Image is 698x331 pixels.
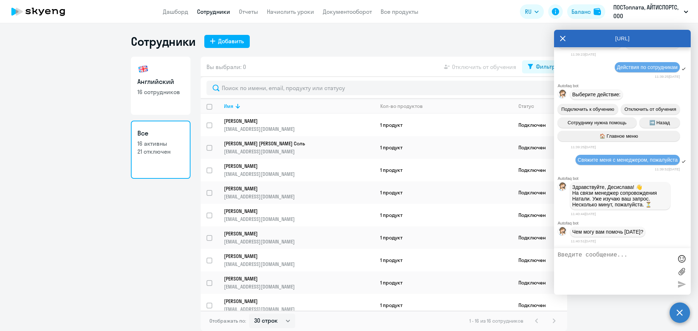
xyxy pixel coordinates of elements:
p: [PERSON_NAME] [224,118,364,124]
td: 1 продукт [374,136,513,159]
div: Кол-во продуктов [380,103,512,109]
a: Отчеты [239,8,258,15]
a: Все продукты [381,8,418,15]
p: [EMAIL_ADDRESS][DOMAIN_NAME] [224,238,374,245]
div: Кол-во продуктов [380,103,423,109]
a: Начислить уроки [267,8,314,15]
span: ➡️ Назад [649,120,670,125]
a: [PERSON_NAME][EMAIL_ADDRESS][DOMAIN_NAME] [224,275,374,290]
div: Фильтр [536,62,555,71]
input: Поиск по имени, email, продукту или статусу [206,81,561,95]
h3: Английский [137,77,184,86]
label: Лимит 10 файлов [676,266,687,277]
span: RU [525,7,531,16]
td: 1 продукт [374,204,513,226]
span: Сотруднику нужна помощь [567,120,626,125]
a: [PERSON_NAME][EMAIL_ADDRESS][DOMAIN_NAME] [224,230,374,245]
button: Сотруднику нужна помощь [558,117,637,128]
div: Autofaq bot [558,84,691,88]
p: Чем могу вам помочь [DATE]? [572,229,643,235]
a: Документооборот [323,8,372,15]
div: Добавить [218,37,244,45]
td: Подключен [513,249,567,271]
p: [EMAIL_ADDRESS][DOMAIN_NAME] [224,306,374,312]
span: 1 - 16 из 16 сотрудников [469,318,523,324]
p: [PERSON_NAME] [224,298,364,304]
img: bot avatar [558,182,567,193]
p: [PERSON_NAME] [224,208,364,214]
p: [PERSON_NAME] [224,275,364,282]
a: Дашборд [163,8,188,15]
span: Действия по сотрудникам [617,64,678,70]
button: RU [520,4,544,19]
td: Подключен [513,181,567,204]
p: [PERSON_NAME] [224,185,364,192]
td: Подключен [513,114,567,136]
td: 1 продукт [374,159,513,181]
button: ПОСТоплата, АЙТИСПОРТС, ООО [610,3,692,20]
p: ПОСТоплата, АЙТИСПОРТС, ООО [613,3,681,20]
div: Имя [224,103,374,109]
td: Подключен [513,159,567,181]
p: Здравствуйте, Десислава! 👋 ﻿На связи менеджер сопровождения Натали. Уже изучаю ваш запрос. Нескол... [572,184,668,207]
td: Подключен [513,271,567,294]
a: [PERSON_NAME][EMAIL_ADDRESS][DOMAIN_NAME] [224,163,374,177]
a: Сотрудники [197,8,230,15]
div: Autofaq bot [558,176,691,181]
div: Статус [518,103,567,109]
p: 16 сотрудников [137,88,184,96]
p: [EMAIL_ADDRESS][DOMAIN_NAME] [224,193,374,200]
a: [PERSON_NAME][EMAIL_ADDRESS][DOMAIN_NAME] [224,253,374,267]
p: [EMAIL_ADDRESS][DOMAIN_NAME] [224,283,374,290]
td: Подключен [513,226,567,249]
time: 11:39:25[DATE] [571,145,596,149]
img: english [137,63,149,75]
img: bot avatar [558,90,567,100]
div: Имя [224,103,233,109]
span: Выберите действие: [572,92,621,97]
a: Все16 активны21 отключен [131,121,190,179]
img: bot avatar [558,227,567,238]
span: 🏠 Главное меню [599,133,638,139]
span: Подключить к обучению [561,106,614,112]
span: Свяжите меня с менеджером, пожалуйста [578,157,678,163]
span: Отображать по: [209,318,246,324]
p: 21 отключен [137,148,184,156]
time: 11:39:52[DATE] [655,167,680,171]
p: [PERSON_NAME] [224,253,364,259]
a: [PERSON_NAME] [PERSON_NAME] Соль[EMAIL_ADDRESS][DOMAIN_NAME] [224,140,374,155]
a: Английский16 сотрудников [131,57,190,115]
td: Подключен [513,294,567,316]
h1: Сотрудники [131,34,196,49]
td: 1 продукт [374,271,513,294]
td: 1 продукт [374,249,513,271]
p: [PERSON_NAME] [224,163,364,169]
h3: Все [137,129,184,138]
a: [PERSON_NAME][EMAIL_ADDRESS][DOMAIN_NAME] [224,298,374,312]
button: Балансbalance [567,4,605,19]
button: Добавить [204,35,250,48]
button: Фильтр [522,60,561,73]
time: 11:39:23[DATE] [571,52,596,56]
div: Статус [518,103,534,109]
p: [EMAIL_ADDRESS][DOMAIN_NAME] [224,261,374,267]
p: [EMAIL_ADDRESS][DOMAIN_NAME] [224,171,374,177]
td: 1 продукт [374,114,513,136]
span: Вы выбрали: 0 [206,62,246,71]
button: Отключить от обучения [621,104,680,114]
div: Баланс [571,7,591,16]
td: Подключен [513,136,567,159]
p: [PERSON_NAME] [PERSON_NAME] Соль [224,140,364,147]
time: 11:39:25[DATE] [655,74,680,78]
time: 11:40:51[DATE] [571,239,596,243]
p: [EMAIL_ADDRESS][DOMAIN_NAME] [224,216,374,222]
button: Подключить к обучению [558,104,618,114]
p: [EMAIL_ADDRESS][DOMAIN_NAME] [224,126,374,132]
p: 16 активны [137,140,184,148]
td: 1 продукт [374,181,513,204]
p: [PERSON_NAME] [224,230,364,237]
td: Подключен [513,204,567,226]
a: [PERSON_NAME][EMAIL_ADDRESS][DOMAIN_NAME] [224,208,374,222]
td: 1 продукт [374,294,513,316]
